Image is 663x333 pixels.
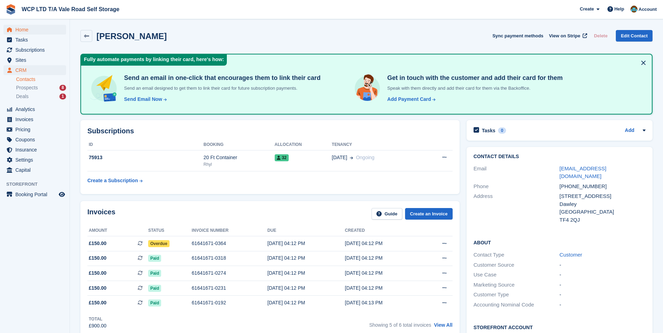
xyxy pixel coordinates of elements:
[81,54,227,66] div: Fully automate payments by linking their card, here's how:
[96,31,167,41] h2: [PERSON_NAME]
[89,284,107,292] span: £150.00
[192,225,267,236] th: Invoice number
[3,65,66,75] a: menu
[203,161,274,168] div: Rhyl
[3,104,66,114] a: menu
[267,284,345,292] div: [DATE] 04:12 PM
[3,190,66,199] a: menu
[15,135,57,145] span: Coupons
[16,93,66,100] a: Deals 1
[560,271,646,279] div: -
[275,154,289,161] span: 32
[15,55,57,65] span: Sites
[89,269,107,277] span: £150.00
[639,6,657,13] span: Account
[15,155,57,165] span: Settings
[267,225,345,236] th: Due
[16,84,66,91] a: Prospects 8
[384,85,563,92] p: Speak with them directly and add their card for them via the Backoffice.
[560,192,646,200] div: [STREET_ADDRESS]
[332,139,421,150] th: Tenancy
[474,239,646,246] h2: About
[3,25,66,35] a: menu
[89,74,118,103] img: send-email-b5881ef4c8f827a638e46e229e590028c7e36e3a6c99d2365469aff88783de13.svg
[345,240,423,247] div: [DATE] 04:12 PM
[353,74,382,103] img: get-in-touch-e3e95b6451f4e49772a6039d3abdde126589d6f45a760754adfa51be33bf0f70.svg
[498,127,506,134] div: 0
[372,208,402,220] a: Guide
[356,155,374,160] span: Ongoing
[616,30,653,42] a: Edit Contact
[3,114,66,124] a: menu
[474,301,560,309] div: Accounting Nominal Code
[560,208,646,216] div: [GEOGRAPHIC_DATA]
[546,30,589,42] a: View on Stripe
[89,322,107,330] div: £900.00
[267,240,345,247] div: [DATE] 04:12 PM
[124,96,162,103] div: Send Email Now
[16,76,66,83] a: Contacts
[369,322,431,328] span: Showing 5 of 6 total invoices
[560,216,646,224] div: TF4 2QJ
[3,55,66,65] a: menu
[474,154,646,160] h2: Contact Details
[3,145,66,155] a: menu
[474,183,560,191] div: Phone
[332,154,347,161] span: [DATE]
[148,225,192,236] th: Status
[192,284,267,292] div: 61641671-0231
[405,208,453,220] a: Create an Invoice
[148,255,161,262] span: Paid
[434,322,453,328] a: View All
[89,240,107,247] span: £150.00
[560,301,646,309] div: -
[87,225,148,236] th: Amount
[3,155,66,165] a: menu
[6,4,16,15] img: stora-icon-8386f47178a22dfd0bd8f6a31ec36ba5ce8667c1dd55bd0f319d3a0aa187defe.svg
[148,299,161,306] span: Paid
[387,96,431,103] div: Add Payment Card
[15,35,57,45] span: Tasks
[345,269,423,277] div: [DATE] 04:12 PM
[15,114,57,124] span: Invoices
[15,65,57,75] span: CRM
[560,165,606,179] a: [EMAIL_ADDRESS][DOMAIN_NAME]
[492,30,543,42] button: Sync payment methods
[121,85,320,92] p: Send an email designed to get them to link their card for future subscription payments.
[614,6,624,13] span: Help
[203,139,274,150] th: Booking
[16,84,38,91] span: Prospects
[3,125,66,134] a: menu
[3,165,66,175] a: menu
[474,251,560,259] div: Contact Type
[15,190,57,199] span: Booking Portal
[560,281,646,289] div: -
[560,291,646,299] div: -
[591,30,610,42] button: Delete
[15,125,57,134] span: Pricing
[474,271,560,279] div: Use Case
[560,252,582,258] a: Customer
[19,3,122,15] a: WCP LTD T/A Vale Road Self Storage
[87,127,453,135] h2: Subscriptions
[87,174,143,187] a: Create a Subscription
[15,104,57,114] span: Analytics
[148,285,161,292] span: Paid
[59,94,66,99] div: 1
[6,181,70,188] span: Storefront
[474,324,646,331] h2: Storefront Account
[87,208,115,220] h2: Invoices
[15,25,57,35] span: Home
[474,291,560,299] div: Customer Type
[15,165,57,175] span: Capital
[345,254,423,262] div: [DATE] 04:12 PM
[474,261,560,269] div: Customer Source
[87,139,203,150] th: ID
[192,269,267,277] div: 61641671-0274
[560,183,646,191] div: [PHONE_NUMBER]
[89,299,107,306] span: £150.00
[630,6,637,13] img: Kirsty williams
[345,225,423,236] th: Created
[345,284,423,292] div: [DATE] 04:12 PM
[203,154,274,161] div: 20 Ft Container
